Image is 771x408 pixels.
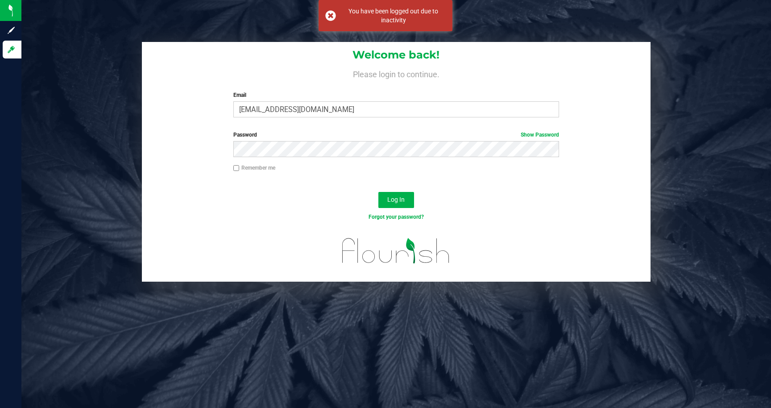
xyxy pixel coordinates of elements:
[233,91,559,99] label: Email
[7,26,16,35] inline-svg: Sign up
[233,132,257,138] span: Password
[142,68,651,79] h4: Please login to continue.
[378,192,414,208] button: Log In
[332,230,460,271] img: flourish_logo.svg
[7,45,16,54] inline-svg: Log in
[387,196,405,203] span: Log In
[369,214,424,220] a: Forgot your password?
[142,49,651,61] h1: Welcome back!
[521,132,559,138] a: Show Password
[341,7,446,25] div: You have been logged out due to inactivity
[233,164,275,172] label: Remember me
[233,165,240,171] input: Remember me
